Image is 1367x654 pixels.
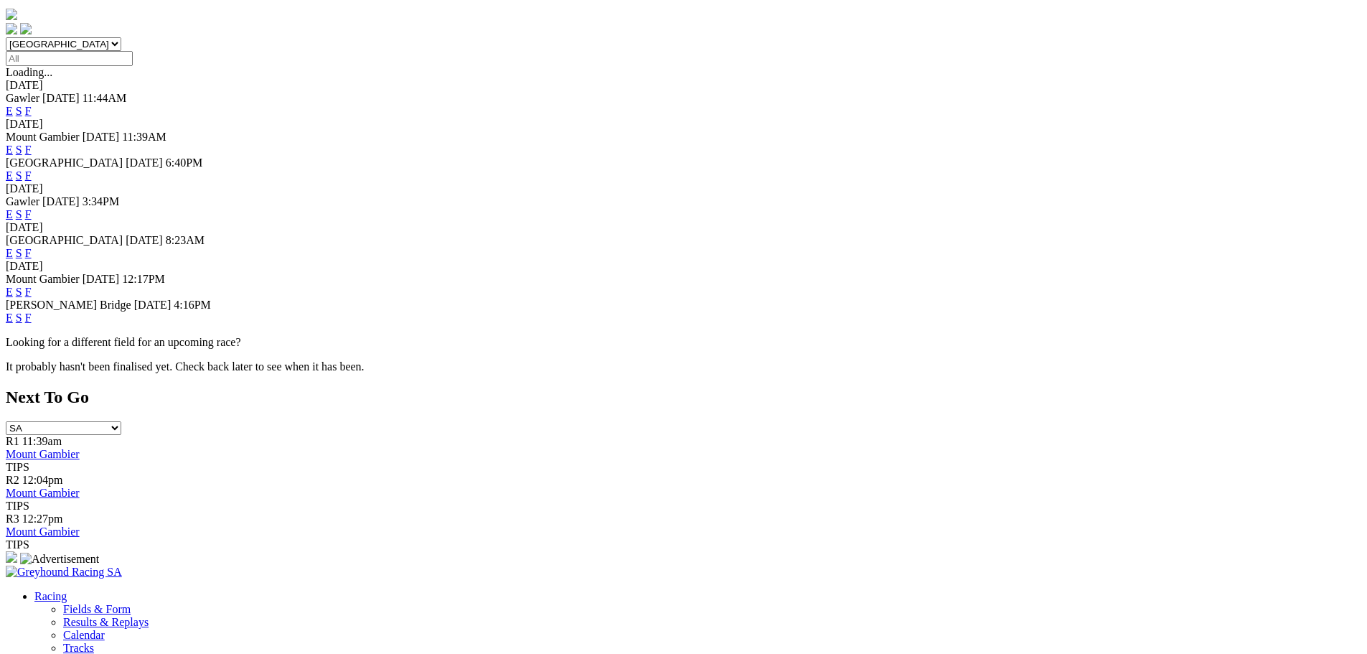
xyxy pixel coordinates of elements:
a: Racing [34,590,67,602]
span: TIPS [6,500,29,512]
a: F [25,247,32,259]
partial: It probably hasn't been finalised yet. Check back later to see when it has been. [6,360,365,373]
a: F [25,105,32,117]
a: Mount Gambier [6,487,80,499]
a: E [6,105,13,117]
a: F [25,144,32,156]
span: 3:34PM [83,195,120,207]
div: [DATE] [6,260,1361,273]
a: Mount Gambier [6,525,80,538]
span: TIPS [6,538,29,551]
span: Gawler [6,92,39,104]
a: Mount Gambier [6,448,80,460]
h2: Next To Go [6,388,1361,407]
span: Mount Gambier [6,273,80,285]
a: F [25,286,32,298]
span: Mount Gambier [6,131,80,143]
div: [DATE] [6,118,1361,131]
a: E [6,312,13,324]
a: S [16,247,22,259]
div: [DATE] [6,79,1361,92]
p: Looking for a different field for an upcoming race? [6,336,1361,349]
a: S [16,169,22,182]
img: Advertisement [20,553,99,566]
a: S [16,144,22,156]
img: Greyhound Racing SA [6,566,122,579]
div: [DATE] [6,182,1361,195]
a: S [16,286,22,298]
span: [DATE] [42,195,80,207]
span: 6:40PM [166,157,203,169]
span: [DATE] [126,157,163,169]
a: Calendar [63,629,105,641]
span: R1 [6,435,19,447]
span: [DATE] [42,92,80,104]
span: R3 [6,513,19,525]
span: 11:44AM [83,92,127,104]
span: [DATE] [134,299,172,311]
a: F [25,169,32,182]
a: F [25,208,32,220]
a: E [6,286,13,298]
span: R2 [6,474,19,486]
span: [PERSON_NAME] Bridge [6,299,131,311]
a: E [6,208,13,220]
img: logo-grsa-white.png [6,9,17,20]
span: 8:23AM [166,234,205,246]
a: E [6,247,13,259]
span: 4:16PM [174,299,211,311]
a: S [16,312,22,324]
span: 11:39am [22,435,62,447]
span: 12:17PM [122,273,165,285]
a: Fields & Form [63,603,131,615]
span: [GEOGRAPHIC_DATA] [6,234,123,246]
a: S [16,208,22,220]
img: twitter.svg [20,23,32,34]
a: Results & Replays [63,616,149,628]
span: 12:27pm [22,513,63,525]
div: [DATE] [6,221,1361,234]
span: [DATE] [126,234,163,246]
span: Gawler [6,195,39,207]
span: TIPS [6,461,29,473]
a: F [25,312,32,324]
span: [DATE] [83,131,120,143]
span: [DATE] [83,273,120,285]
a: E [6,169,13,182]
span: Loading... [6,66,52,78]
span: 11:39AM [122,131,166,143]
a: E [6,144,13,156]
img: facebook.svg [6,23,17,34]
img: 15187_Greyhounds_GreysPlayCentral_Resize_SA_WebsiteBanner_300x115_2025.jpg [6,551,17,563]
input: Select date [6,51,133,66]
span: 12:04pm [22,474,63,486]
a: Tracks [63,642,94,654]
a: S [16,105,22,117]
span: [GEOGRAPHIC_DATA] [6,157,123,169]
